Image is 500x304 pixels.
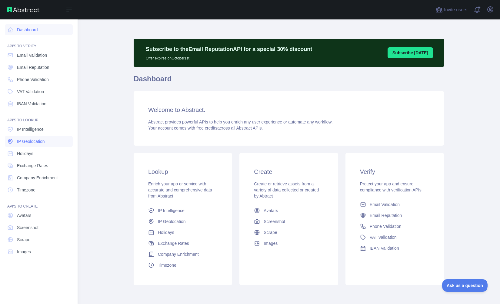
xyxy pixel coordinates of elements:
div: API'S TO VERIFY [5,36,73,49]
a: Company Enrichment [5,172,73,183]
button: Invite users [434,5,468,15]
div: API'S TO LOOKUP [5,110,73,123]
button: Subscribe [DATE] [388,47,433,58]
h3: Create [254,167,323,176]
span: free credits [196,126,217,130]
span: Email Reputation [17,64,49,70]
h1: Dashboard [134,74,444,89]
a: IP Intelligence [5,124,73,135]
span: Avatars [264,208,278,214]
span: Images [17,249,31,255]
span: Create or retrieve assets from a variety of data collected or created by Abtract [254,181,319,198]
span: IP Geolocation [158,218,186,225]
a: Company Enrichment [146,249,220,260]
span: Timezone [17,187,35,193]
span: IP Geolocation [17,138,45,144]
span: Holidays [158,229,174,235]
h3: Welcome to Abstract. [148,106,429,114]
span: Scrape [264,229,277,235]
div: API'S TO CREATE [5,197,73,209]
span: Email Reputation [370,212,402,218]
a: Avatars [252,205,326,216]
span: Timezone [158,262,176,268]
a: Phone Validation [358,221,432,232]
h3: Verify [360,167,429,176]
a: IP Geolocation [146,216,220,227]
a: Screenshot [5,222,73,233]
a: IP Geolocation [5,136,73,147]
a: IP Intelligence [146,205,220,216]
span: Email Validation [370,201,400,208]
span: Holidays [17,150,33,157]
a: Scrape [5,234,73,245]
a: Email Validation [358,199,432,210]
a: Holidays [146,227,220,238]
a: Images [252,238,326,249]
a: Email Reputation [358,210,432,221]
span: Email Validation [17,52,47,58]
span: Company Enrichment [158,251,199,257]
span: Your account comes with across all Abstract APIs. [148,126,263,130]
span: Phone Validation [17,76,49,83]
span: Exchange Rates [17,163,48,169]
a: Phone Validation [5,74,73,85]
span: Enrich your app or service with accurate and comprehensive data from Abstract [148,181,212,198]
a: Timezone [146,260,220,271]
span: IP Intelligence [158,208,185,214]
img: Abstract API [7,7,39,12]
span: Phone Validation [370,223,402,229]
span: IP Intelligence [17,126,44,132]
a: Screenshot [252,216,326,227]
span: VAT Validation [370,234,397,240]
a: Exchange Rates [5,160,73,171]
span: VAT Validation [17,89,44,95]
p: Offer expires on October 1st. [146,53,312,61]
span: Avatars [17,212,31,218]
span: Screenshot [264,218,285,225]
span: Protect your app and ensure compliance with verification APIs [360,181,422,192]
span: Scrape [17,237,30,243]
a: Avatars [5,210,73,221]
span: Company Enrichment [17,175,58,181]
span: IBAN Validation [17,101,46,107]
a: IBAN Validation [5,98,73,109]
a: Dashboard [5,24,73,35]
span: Exchange Rates [158,240,189,246]
span: Images [264,240,278,246]
span: Invite users [444,6,467,13]
a: Email Reputation [5,62,73,73]
span: Abstract provides powerful APIs to help you enrich any user experience or automate any workflow. [148,120,333,124]
a: Images [5,246,73,257]
span: IBAN Validation [370,245,399,251]
h3: Lookup [148,167,218,176]
a: VAT Validation [358,232,432,243]
a: Exchange Rates [146,238,220,249]
iframe: Toggle Customer Support [442,279,488,292]
a: VAT Validation [5,86,73,97]
a: IBAN Validation [358,243,432,254]
a: Email Validation [5,50,73,61]
a: Holidays [5,148,73,159]
p: Subscribe to the Email Reputation API for a special 30 % discount [146,45,312,53]
a: Timezone [5,184,73,195]
a: Scrape [252,227,326,238]
span: Screenshot [17,225,38,231]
